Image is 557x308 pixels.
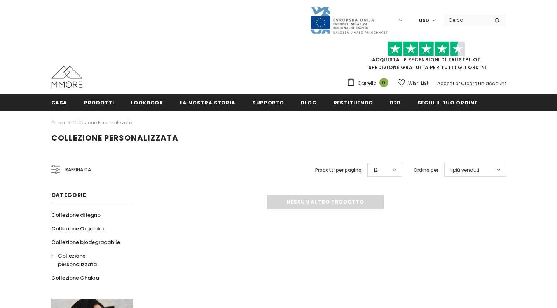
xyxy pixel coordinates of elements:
[347,45,506,71] span: SPEDIZIONE GRATUITA PER TUTTI GLI ORDINI
[444,14,489,26] input: Search Site
[72,119,133,126] a: Collezione personalizzata
[414,166,438,174] label: Ordina per
[455,80,460,87] span: or
[310,6,388,35] img: Javni Razpis
[65,165,91,174] span: Raffina da
[131,94,163,111] a: Lookbook
[390,99,401,106] span: B2B
[180,99,236,106] span: La nostra storia
[51,271,99,285] a: Collezione Chakra
[58,252,97,268] span: Collezione personalizzata
[334,94,373,111] a: Restituendo
[372,56,481,63] a: Acquista le recensioni di TrustPilot
[51,249,124,271] a: Collezione personalizzata
[398,76,428,90] a: Wish List
[408,79,428,87] span: Wish List
[252,99,284,106] span: supporto
[437,80,454,87] a: Accedi
[334,99,373,106] span: Restituendo
[84,94,114,111] a: Prodotti
[417,99,477,106] span: Segui il tuo ordine
[51,211,101,219] span: Collezione di legno
[379,78,388,87] span: 0
[461,80,506,87] a: Creare un account
[417,94,477,111] a: Segui il tuo ordine
[51,132,178,143] span: Collezione personalizzata
[51,118,65,127] a: Casa
[51,225,104,232] span: Collezione Organika
[347,77,392,89] a: Carrello 0
[51,235,120,249] a: Collezione biodegradabile
[252,94,284,111] a: supporto
[315,166,361,174] label: Prodotti per pagina
[390,94,401,111] a: B2B
[180,94,236,111] a: La nostra storia
[51,208,101,222] a: Collezione di legno
[51,191,86,199] span: Categorie
[51,66,82,88] img: Casi MMORE
[301,94,317,111] a: Blog
[419,17,429,24] span: USD
[51,238,120,246] span: Collezione biodegradabile
[374,166,378,174] span: 12
[358,79,376,87] span: Carrello
[51,274,99,282] span: Collezione Chakra
[51,99,68,106] span: Casa
[388,41,465,56] img: Fidati di Pilot Stars
[301,99,317,106] span: Blog
[51,94,68,111] a: Casa
[51,222,104,235] a: Collezione Organika
[450,166,479,174] span: I più venduti
[84,99,114,106] span: Prodotti
[131,99,163,106] span: Lookbook
[310,17,388,23] a: Javni Razpis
